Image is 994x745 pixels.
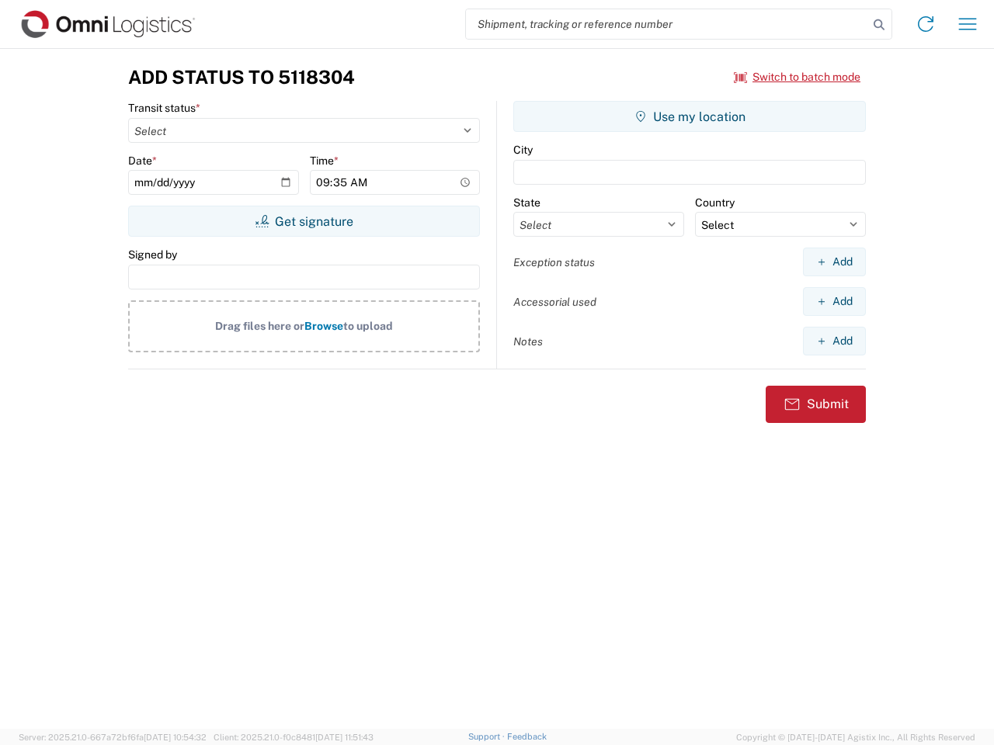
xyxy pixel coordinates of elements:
[128,66,355,88] h3: Add Status to 5118304
[468,732,507,741] a: Support
[766,386,866,423] button: Submit
[513,334,543,348] label: Notes
[304,320,343,332] span: Browse
[310,154,339,168] label: Time
[19,733,207,742] span: Server: 2025.21.0-667a72bf6fa
[803,327,866,355] button: Add
[343,320,393,332] span: to upload
[144,733,207,742] span: [DATE] 10:54:32
[507,732,547,741] a: Feedback
[466,9,868,39] input: Shipment, tracking or reference number
[513,143,533,157] label: City
[803,287,866,316] button: Add
[513,196,540,210] label: State
[128,101,200,115] label: Transit status
[513,255,595,269] label: Exception status
[513,295,596,309] label: Accessorial used
[128,248,177,262] label: Signed by
[128,154,157,168] label: Date
[734,64,860,90] button: Switch to batch mode
[128,206,480,237] button: Get signature
[803,248,866,276] button: Add
[214,733,374,742] span: Client: 2025.21.0-f0c8481
[695,196,735,210] label: Country
[513,101,866,132] button: Use my location
[736,730,975,744] span: Copyright © [DATE]-[DATE] Agistix Inc., All Rights Reserved
[215,320,304,332] span: Drag files here or
[315,733,374,742] span: [DATE] 11:51:43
